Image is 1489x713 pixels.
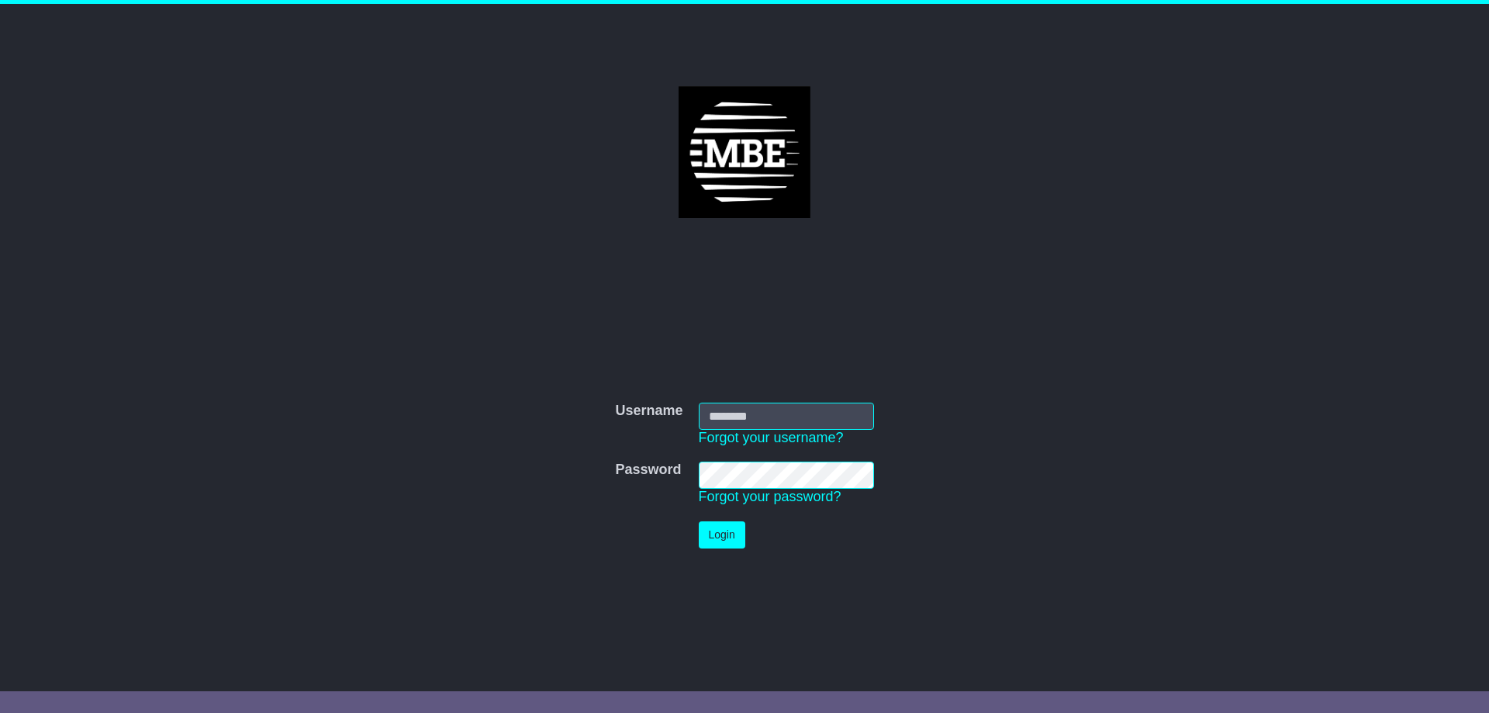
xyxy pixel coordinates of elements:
[615,403,682,420] label: Username
[679,86,810,218] img: MBE Parramatta
[615,462,681,479] label: Password
[699,430,844,445] a: Forgot your username?
[699,489,841,504] a: Forgot your password?
[699,521,745,549] button: Login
